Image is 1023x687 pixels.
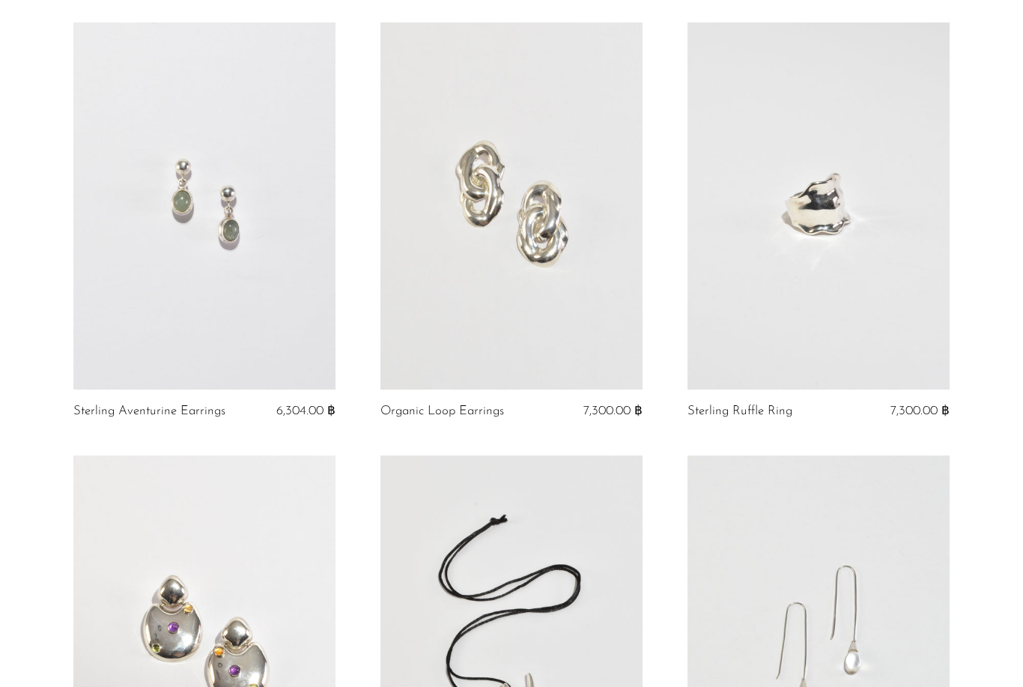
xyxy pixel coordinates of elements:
span: 7,300.00 ฿ [890,405,950,417]
a: Sterling Aventurine Earrings [73,405,225,418]
span: 6,304.00 ฿ [276,405,336,417]
span: 7,300.00 ฿ [583,405,643,417]
a: Organic Loop Earrings [380,405,504,418]
a: Sterling Ruffle Ring [687,405,792,418]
